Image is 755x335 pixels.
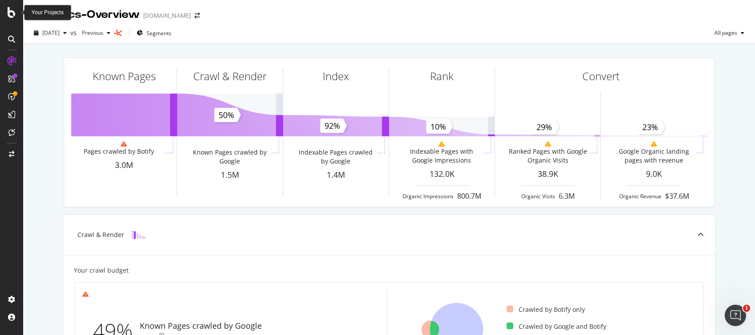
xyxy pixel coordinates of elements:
[507,305,585,314] div: Crawled by Botify only
[78,29,103,37] span: Previous
[42,29,60,37] span: 2025 Sep. 6th
[133,26,175,40] button: Segments
[725,305,746,326] iframe: Intercom live chat
[30,26,70,40] button: [DATE]
[389,168,495,180] div: 132.0K
[193,69,267,84] div: Crawl & Render
[283,169,389,181] div: 1.4M
[323,69,349,84] div: Index
[74,266,129,275] div: Your crawl budget
[402,147,481,165] div: Indexable Pages with Google Impressions
[143,11,191,20] div: [DOMAIN_NAME]
[70,29,78,37] span: vs
[32,9,64,16] div: Your Projects
[146,29,171,37] span: Segments
[140,320,262,332] div: Known Pages crawled by Google
[743,305,750,312] span: 1
[711,29,737,37] span: All pages
[430,69,454,84] div: Rank
[71,159,177,171] div: 3.0M
[93,69,156,84] div: Known Pages
[177,169,283,181] div: 1.5M
[190,148,269,166] div: Known Pages crawled by Google
[507,322,606,331] div: Crawled by Google and Botify
[77,230,124,239] div: Crawl & Render
[78,26,114,40] button: Previous
[457,191,481,201] div: 800.7M
[296,148,375,166] div: Indexable Pages crawled by Google
[711,26,748,40] button: All pages
[84,147,154,156] div: Pages crawled by Botify
[30,7,140,22] div: Analytics - Overview
[402,192,454,200] div: Organic Impressions
[195,12,200,19] div: arrow-right-arrow-left
[131,230,146,239] img: block-icon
